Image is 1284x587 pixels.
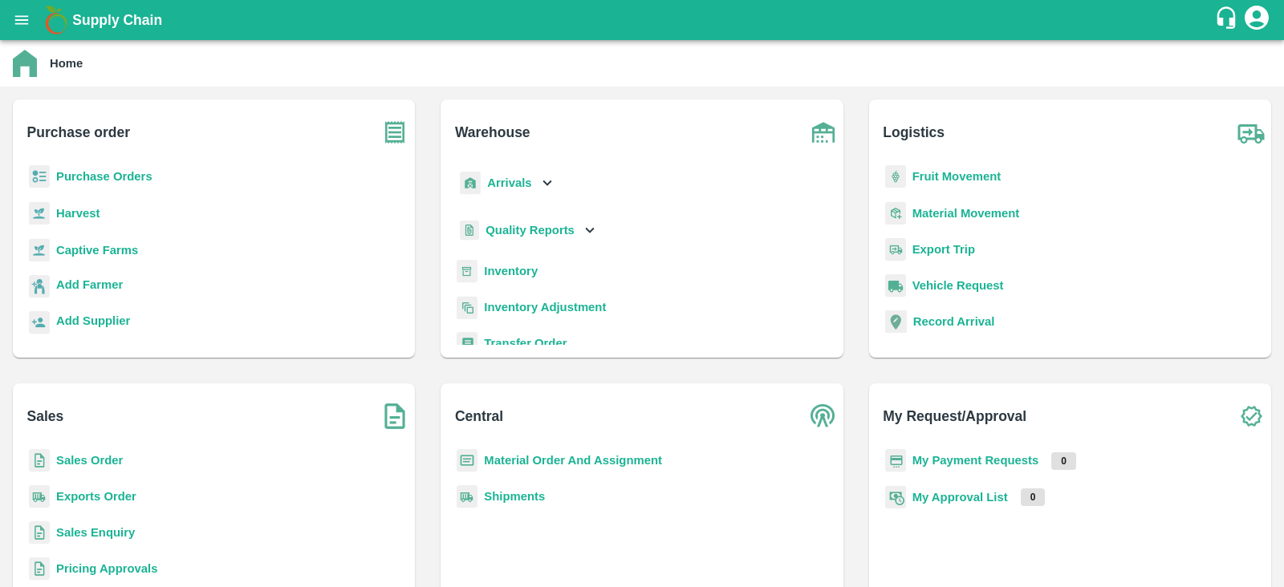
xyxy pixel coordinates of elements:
b: Add Supplier [56,314,130,327]
a: Inventory Adjustment [484,301,606,314]
a: Transfer Order [484,337,567,350]
p: 0 [1051,452,1076,470]
a: Material Movement [912,207,1020,220]
b: Purchase order [27,121,130,144]
img: whInventory [457,260,477,283]
img: harvest [29,238,50,262]
img: home [13,50,37,77]
img: payment [885,449,906,472]
img: whTransfer [457,332,477,355]
img: warehouse [803,112,843,152]
img: soSales [375,396,415,436]
a: Pricing Approvals [56,562,157,575]
button: open drawer [3,2,40,38]
img: sales [29,449,50,472]
a: Exports Order [56,490,136,503]
b: My Request/Approval [883,405,1026,427]
img: inventory [457,296,477,319]
a: Record Arrival [913,315,995,328]
img: supplier [29,311,50,334]
img: shipments [29,485,50,508]
a: Harvest [56,207,100,220]
a: Purchase Orders [56,170,152,183]
a: Sales Order [56,454,123,467]
a: My Payment Requests [912,454,1039,467]
div: account of current user [1242,3,1271,37]
img: harvest [29,201,50,225]
img: check [1231,396,1271,436]
a: Supply Chain [72,9,1214,31]
a: Add Supplier [56,312,130,334]
a: Add Farmer [56,276,123,298]
img: vehicle [885,274,906,298]
img: shipments [457,485,477,508]
img: qualityReport [460,221,479,241]
img: central [803,396,843,436]
img: sales [29,521,50,544]
a: Vehicle Request [912,279,1004,292]
b: Home [50,57,83,70]
a: Fruit Movement [912,170,1002,183]
b: Central [455,405,503,427]
a: Shipments [484,490,545,503]
img: logo [40,4,72,36]
img: reciept [29,165,50,188]
img: purchase [375,112,415,152]
a: Export Trip [912,243,975,256]
a: Inventory [484,265,538,277]
a: Captive Farms [56,244,138,257]
b: Supply Chain [72,12,162,28]
img: approval [885,485,906,509]
div: Arrivals [457,165,556,201]
b: Warehouse [455,121,530,144]
b: Sales [27,405,64,427]
a: Sales Enquiry [56,526,135,539]
div: customer-support [1214,6,1242,34]
img: farmer [29,275,50,298]
a: My Approval List [912,491,1008,504]
img: material [885,201,906,225]
b: Add Farmer [56,278,123,291]
div: Quality Reports [457,214,599,247]
img: whArrival [460,172,481,195]
b: Arrivals [487,176,531,189]
img: centralMaterial [457,449,477,472]
b: Logistics [883,121,945,144]
img: sales [29,557,50,581]
img: fruit [885,165,906,188]
img: delivery [885,238,906,261]
img: recordArrival [885,310,907,333]
img: truck [1231,112,1271,152]
b: Quality Reports [486,224,575,237]
p: 0 [1021,488,1046,506]
a: Material Order And Assignment [484,454,662,467]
